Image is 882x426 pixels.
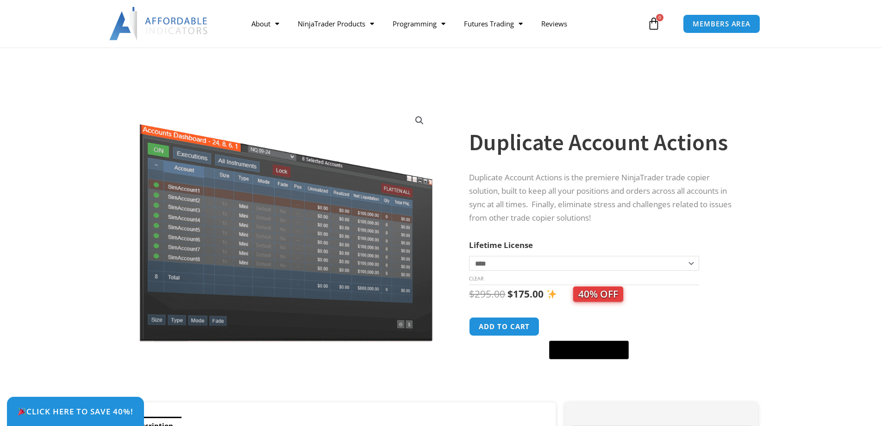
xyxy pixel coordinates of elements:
a: Reviews [532,13,576,34]
button: Add to cart [469,317,539,336]
bdi: 295.00 [469,287,505,300]
a: MEMBERS AREA [683,14,760,33]
nav: Menu [242,13,645,34]
a: 0 [633,10,674,37]
a: Futures Trading [455,13,532,34]
span: MEMBERS AREA [693,20,751,27]
span: 40% OFF [573,286,623,302]
iframe: Secure express checkout frame [547,316,631,338]
img: 🎉 [18,407,26,415]
a: NinjaTrader Products [288,13,383,34]
p: Duplicate Account Actions is the premiere NinjaTrader trade copier solution, built to keep all yo... [469,171,739,225]
span: Click Here to save 40%! [18,407,133,415]
a: View full-screen image gallery [411,112,428,129]
h1: Duplicate Account Actions [469,126,739,159]
a: About [242,13,288,34]
span: $ [507,287,513,300]
span: $ [469,287,475,300]
span: 0 [656,14,663,21]
label: Lifetime License [469,240,533,250]
a: Clear options [469,275,483,282]
a: 🎉Click Here to save 40%! [7,397,144,426]
img: ✨ [547,289,557,299]
button: Buy with GPay [549,341,629,359]
bdi: 175.00 [507,287,544,300]
a: Programming [383,13,455,34]
img: LogoAI | Affordable Indicators – NinjaTrader [109,7,209,40]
